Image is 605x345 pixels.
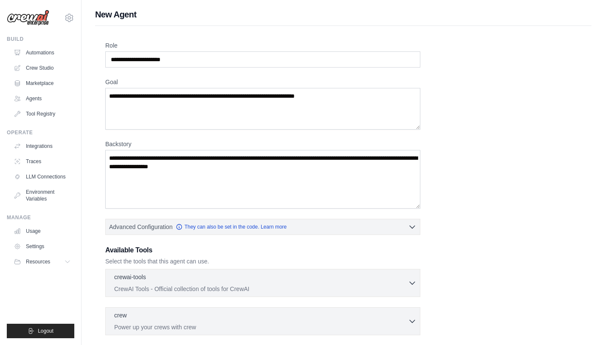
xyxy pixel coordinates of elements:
[114,273,146,281] p: crewai-tools
[10,61,74,75] a: Crew Studio
[114,285,408,293] p: CrewAI Tools - Official collection of tools for CrewAI
[95,8,591,20] h1: New Agent
[114,323,408,331] p: Power up your crews with crew
[114,311,127,320] p: crew
[105,78,420,86] label: Goal
[26,258,50,265] span: Resources
[105,140,420,148] label: Backstory
[7,214,74,221] div: Manage
[10,92,74,105] a: Agents
[105,257,420,266] p: Select the tools that this agent can use.
[105,245,420,255] h3: Available Tools
[10,107,74,121] a: Tool Registry
[10,170,74,184] a: LLM Connections
[7,36,74,42] div: Build
[10,46,74,59] a: Automations
[10,155,74,168] a: Traces
[10,185,74,206] a: Environment Variables
[109,223,172,231] span: Advanced Configuration
[105,41,420,50] label: Role
[10,240,74,253] a: Settings
[10,139,74,153] a: Integrations
[106,219,420,235] button: Advanced Configuration They can also be set in the code. Learn more
[109,311,416,331] button: crew Power up your crews with crew
[176,223,287,230] a: They can also be set in the code. Learn more
[10,76,74,90] a: Marketplace
[38,328,53,334] span: Logout
[10,255,74,269] button: Resources
[10,224,74,238] a: Usage
[7,129,74,136] div: Operate
[7,324,74,338] button: Logout
[7,10,49,26] img: Logo
[109,273,416,293] button: crewai-tools CrewAI Tools - Official collection of tools for CrewAI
